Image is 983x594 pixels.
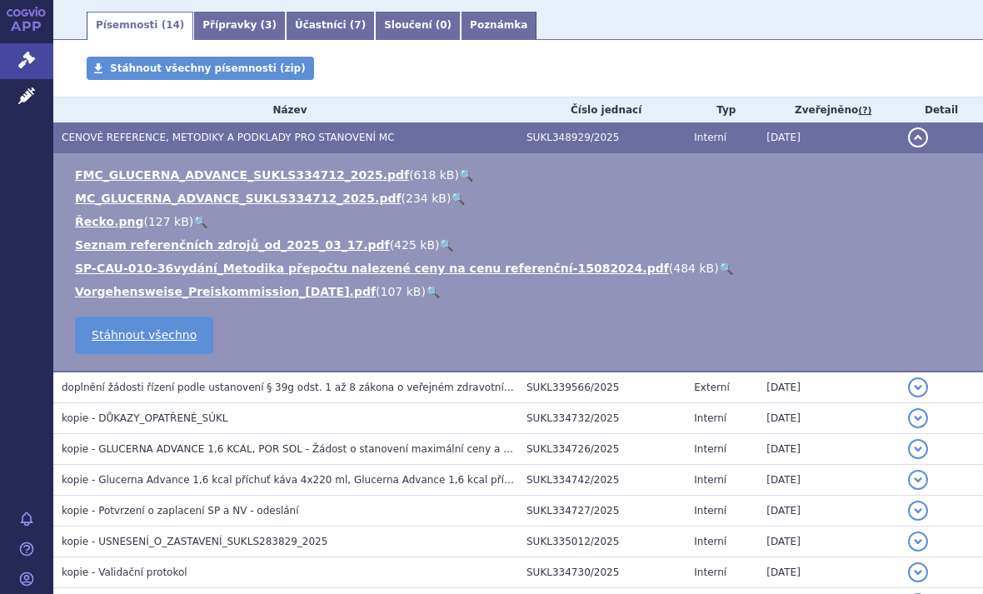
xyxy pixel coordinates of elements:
[414,168,455,182] span: 618 kB
[62,505,299,517] span: kopie - Potvrzení o zaplacení SP a NV - odeslání
[518,496,686,527] td: SUKL334727/2025
[694,443,726,455] span: Interní
[694,505,726,517] span: Interní
[75,283,966,300] li: ( )
[166,19,180,31] span: 14
[694,382,729,393] span: Externí
[518,527,686,557] td: SUKL335012/2025
[62,567,187,578] span: kopie - Validační protokol
[75,238,390,252] a: Seznam referenčních zdrojů_od_2025_03_17.pdf
[908,408,928,428] button: detail
[694,132,726,143] span: Interní
[758,496,900,527] td: [DATE]
[518,434,686,465] td: SUKL334726/2025
[381,285,422,298] span: 107 kB
[75,168,409,182] a: FMC_GLUCERNA_ADVANCE_SUKLS334712_2025.pdf
[694,567,726,578] span: Interní
[518,403,686,434] td: SUKL334732/2025
[459,168,473,182] a: 🔍
[426,285,440,298] a: 🔍
[75,262,669,275] a: SP-CAU-010-36vydání_Metodika přepočtu nalezené ceny na cenu referenční-15082024.pdf
[858,105,871,117] abbr: (?)
[62,132,395,143] span: CENOVÉ REFERENCE, METODIKY A PODKLADY PRO STANOVENÍ MC
[694,412,726,424] span: Interní
[518,465,686,496] td: SUKL334742/2025
[908,377,928,397] button: detail
[75,260,966,277] li: ( )
[87,12,193,40] a: Písemnosti (14)
[908,501,928,521] button: detail
[518,372,686,403] td: SUKL339566/2025
[394,238,435,252] span: 425 kB
[908,532,928,552] button: detail
[193,215,207,228] a: 🔍
[193,12,286,40] a: Přípravky (3)
[461,12,536,40] a: Poznámka
[758,122,900,153] td: [DATE]
[110,62,306,74] span: Stáhnout všechny písemnosti (zip)
[75,213,966,230] li: ( )
[75,167,966,183] li: ( )
[908,127,928,147] button: detail
[451,192,465,205] a: 🔍
[148,215,189,228] span: 127 kB
[908,470,928,490] button: detail
[75,285,376,298] a: Vorgehensweise_Preiskommission_[DATE].pdf
[440,19,447,31] span: 0
[758,434,900,465] td: [DATE]
[908,562,928,582] button: detail
[673,262,714,275] span: 484 kB
[62,536,327,547] span: kopie - USNESENÍ_O_ZASTAVENÍ_SUKLS283829_2025
[62,382,661,393] span: doplnění žádosti řízení podle ustanovení § 39g odst. 1 až 8 zákona o veřejném zdravotním pojištěn...
[75,192,402,205] a: MC_GLUCERNA_ADVANCE_SUKLS334712_2025.pdf
[354,19,361,31] span: 7
[53,97,518,122] th: Název
[908,439,928,459] button: detail
[62,443,678,455] span: kopie - GLUCERNA ADVANCE 1,6 KCAL, POR SOL - Žádost o stanovení maximální ceny a výše a podmínek ...
[265,19,272,31] span: 3
[686,97,758,122] th: Typ
[375,12,461,40] a: Sloučení (0)
[758,403,900,434] td: [DATE]
[75,215,143,228] a: Řecko.png
[286,12,375,40] a: Účastníci (7)
[518,557,686,588] td: SUKL334730/2025
[758,527,900,557] td: [DATE]
[406,192,447,205] span: 234 kB
[75,317,213,354] a: Stáhnout všechno
[758,557,900,588] td: [DATE]
[62,412,228,424] span: kopie - DŮKAZY_OPATŘENÉ_SÚKL
[694,536,726,547] span: Interní
[758,97,900,122] th: Zveřejněno
[518,122,686,153] td: SUKL348929/2025
[719,262,733,275] a: 🔍
[518,97,686,122] th: Číslo jednací
[75,190,966,207] li: ( )
[900,97,983,122] th: Detail
[758,372,900,403] td: [DATE]
[439,238,453,252] a: 🔍
[758,465,900,496] td: [DATE]
[694,474,726,486] span: Interní
[87,57,314,80] a: Stáhnout všechny písemnosti (zip)
[75,237,966,253] li: ( )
